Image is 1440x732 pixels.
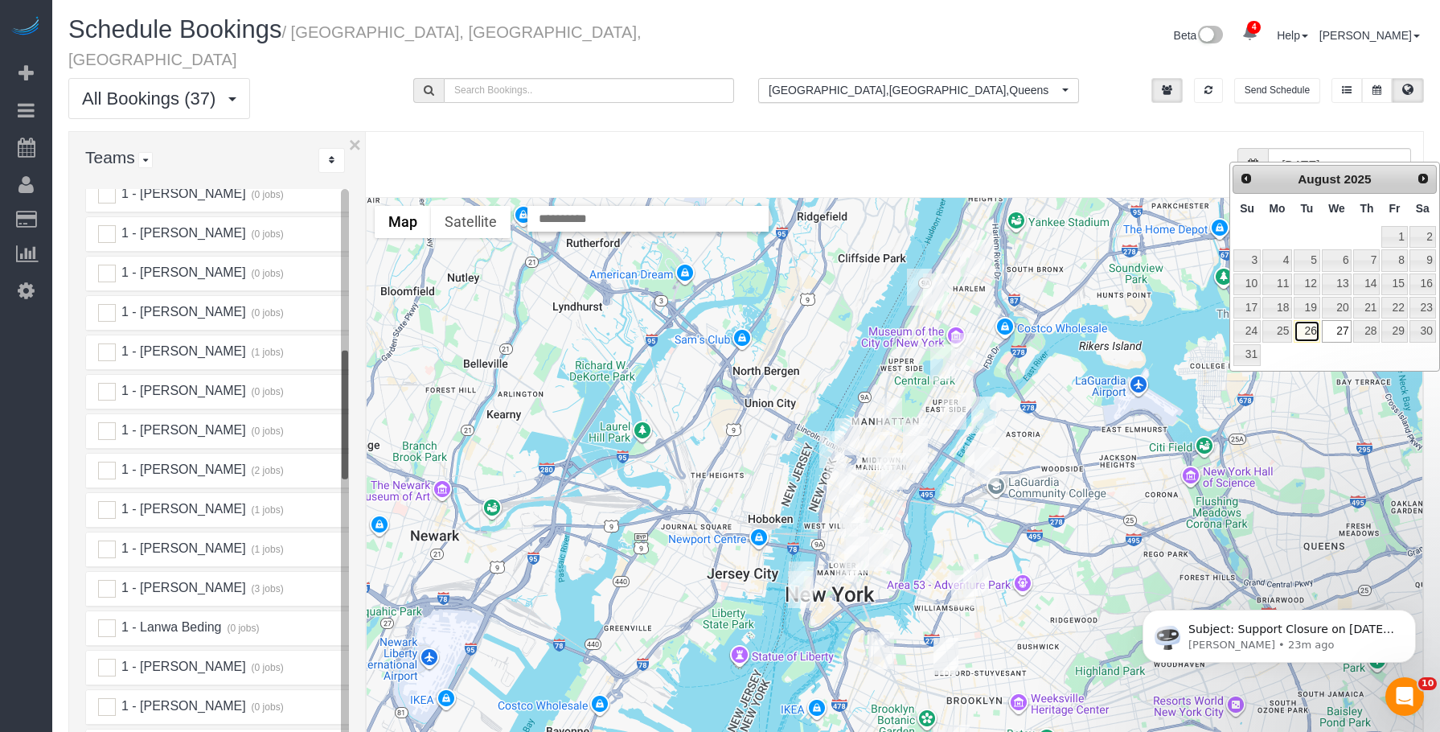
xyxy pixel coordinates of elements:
[923,273,948,310] div: 08/27/2025 8:00AM - Andrew Goodman - 30 Morningside Drive, Apt 620, New York, NY 10025
[1294,320,1319,342] a: 26
[68,15,281,43] span: Schedule Bookings
[1409,273,1436,295] a: 16
[847,508,872,545] div: 08/27/2025 3:00PM - Katie Dillard - 416 Lafayette Street, Apt. 2b, New York, NY 10003
[1300,202,1313,215] span: Tuesday
[119,699,245,713] span: 1 - [PERSON_NAME]
[1322,297,1352,319] a: 20
[881,453,906,490] div: 08/27/2025 10:00AM - Sarah Greenberg - 166 East 35th Street, Apt. 5c, New York, NY 10016
[119,620,221,634] span: 1 - Lanwa Beding
[1270,202,1286,215] span: Monday
[119,581,245,594] span: 1 - [PERSON_NAME]
[1322,273,1352,295] a: 13
[1262,320,1292,342] a: 25
[119,187,245,200] span: 1 - [PERSON_NAME]
[249,307,284,319] small: (0 jobs)
[930,344,955,381] div: 08/27/2025 10:00AM - Chih Hom Wang (Taipei Economic and Cultural Office in New York) - 60 East 88...
[1381,320,1407,342] a: 29
[119,660,245,673] span: 1 - [PERSON_NAME]
[85,148,135,167] span: Teams
[971,397,996,434] div: 08/27/2025 12:00PM - Bungalow Living (NYC) - 34-15 9th Street, Apt. 3, Long Island City, NY 11106
[865,432,890,469] div: 08/27/2025 8:00AM - Madeleine Entine - 1050 6th Avenue, Apt. 24a, New York, NY 10018
[839,495,864,532] div: 08/27/2025 9:00AM - Christina Paxson - 24 Fifth Avenue, Apt. 1214, New York, NY 10011
[119,463,245,476] span: 1 - [PERSON_NAME]
[1381,249,1407,271] a: 8
[349,134,361,155] button: ×
[225,623,260,634] small: (0 jobs)
[903,423,928,460] div: 08/27/2025 9:00AM - David Belgrod - 235 East 51st Street, Apt. 6a, New York, NY 10022
[1409,320,1436,342] a: 30
[1235,167,1257,190] a: Prev
[1353,273,1380,295] a: 14
[835,418,859,455] div: 08/27/2025 2:00PM - Sarah Sharif - 515 West 38th Street, Apt. 9c, New York, NY 10018
[249,701,284,713] small: (0 jobs)
[758,78,1079,103] ol: All Locations
[1353,297,1380,319] a: 21
[1234,78,1320,103] button: Send Schedule
[1262,273,1292,295] a: 11
[963,559,988,596] div: 08/27/2025 9:00AM - Amanda Cohen - 196 Powers Street, Apt. 3, Brooklyn, NY 11211
[1233,297,1261,319] a: 17
[974,447,999,484] div: 08/27/2025 3:00PM - Sara Carlini - 28-10 Jackson Avenue, Apt.41n, Long Island City, NY 11101
[1412,167,1434,190] a: Next
[1277,29,1308,42] a: Help
[1353,249,1380,271] a: 7
[951,570,976,607] div: 08/27/2025 8:00AM - Jacopo Tagliabue - 390 Lorimer Street, Apt. 2f, Brooklyn, NY 11206
[1409,297,1436,319] a: 23
[1233,344,1261,366] a: 31
[249,189,284,200] small: (0 jobs)
[844,537,869,574] div: 08/27/2025 12:00PM - Jeffrey Rogers - 153 Bowery, Apt. 6, New York, NY 10002
[788,571,813,608] div: 08/27/2025 9:00AM - Robert Grossman - 21 South End Avenue, Apt Ph2y, New York, NY 10280
[876,450,901,487] div: 08/27/2025 2:30PM - Madeleine Libero (Maid Sailors - Follower) - 15 Park Ave, Apt. 8c, New York, ...
[249,583,284,594] small: (3 jobs)
[1233,320,1261,342] a: 24
[1381,273,1407,295] a: 15
[1262,249,1292,271] a: 4
[329,155,334,165] i: Sort Teams
[249,228,284,240] small: (0 jobs)
[1409,226,1436,248] a: 2
[1381,226,1407,248] a: 1
[858,533,883,570] div: 08/27/2025 10:00AM - Brett Taylor (AKILA NY) - 138 Ludlow Street, New York, NY 10002
[865,530,890,567] div: 08/27/2025 10:00AM - Shirley Zhang - 171 Suffolk Street, Apt. 11c, New York, NY 10002
[68,78,250,119] button: All Bookings (37)
[819,431,844,468] div: 08/27/2025 11:00AM - Tim Keelan - 606 West 30th Street, Apt. 44h, New York, NY 10001
[758,78,1079,103] button: [GEOGRAPHIC_DATA],[GEOGRAPHIC_DATA],Queens
[1240,202,1254,215] span: Sunday
[1417,172,1430,185] span: Next
[789,561,814,598] div: 08/27/2025 9:00AM - Natalie Curry - 375 South End Avenue, Apt. 28f, New York, NY 10280
[960,240,985,277] div: 08/27/2025 2:00PM - Sarah Johnson - 222 West 135th Street, Apt. 4b, New York, NY 10030
[933,638,958,675] div: 08/27/2025 10:00AM - Justine Stiftel (Avodah) - 133a Quincy Street, Apt. 2, Brooklyn, NY 11216
[907,269,932,306] div: 08/27/2025 1:00PM - Michele Curry - 400 Riverside Drive, Apt 6c, New York, NY 10025
[119,265,245,279] span: 1 - [PERSON_NAME]
[119,226,245,240] span: 1 - [PERSON_NAME]
[249,347,284,358] small: (1 jobs)
[1322,320,1352,342] a: 27
[1234,16,1266,51] a: 4
[1344,172,1371,186] span: 2025
[249,268,284,279] small: (0 jobs)
[249,465,284,476] small: (2 jobs)
[249,544,284,555] small: (1 jobs)
[10,16,42,39] a: Automaid Logo
[1233,249,1261,271] a: 3
[841,517,866,554] div: 08/27/2025 7:00PM - Elaine Pugsley (Mythology) - 324 Lafayette Street, 2nd Floor, New York, NY 10012
[1416,202,1430,215] span: Saturday
[903,418,928,455] div: 08/27/2025 11:00AM - Arley Ruskin - 211 East 53rd Street, Apt. 7h, New York, NY 10022
[119,423,245,437] span: 1 - [PERSON_NAME]
[68,23,642,68] small: / [GEOGRAPHIC_DATA], [GEOGRAPHIC_DATA], [GEOGRAPHIC_DATA]
[1196,26,1223,47] img: New interface
[877,398,902,435] div: 08/27/2025 1:00PM - Benjamin Gotham - 150 W 56th Street, Apt. 4106, New York, NY 10019
[1322,249,1352,271] a: 6
[965,446,990,483] div: 08/27/2025 1:00PM - TULU INC (NYC) - 43-10 Crescent Street, Apt. 1607, Long Island City, NY 11101
[1360,202,1373,215] span: Thursday
[1294,297,1319,319] a: 19
[1385,677,1424,716] iframe: Intercom live chat
[249,426,284,437] small: (0 jobs)
[1298,172,1340,186] span: August
[868,534,893,571] div: 08/27/2025 10:00AM - Grace Dennis - 145 Attorney Street, Apt. 3b, New York, NY 10002
[1174,29,1224,42] a: Beta
[1389,202,1401,215] span: Friday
